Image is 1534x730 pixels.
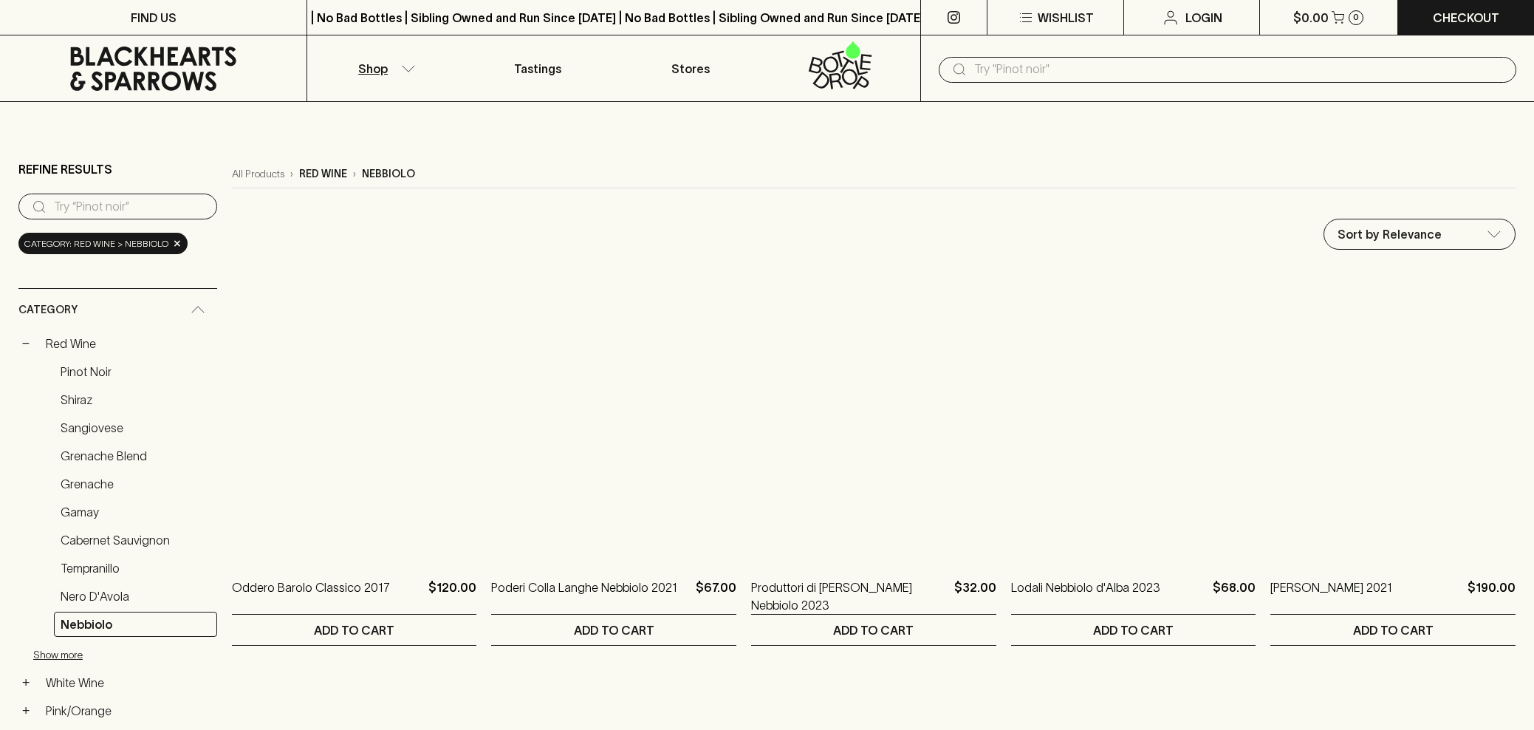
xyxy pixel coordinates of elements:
p: Login [1185,9,1222,27]
a: Lodali Nebbiolo d'Alba 2023 [1011,579,1160,614]
p: Sort by Relevance [1338,225,1442,243]
img: Poderi Colla Langhe Nebbiolo 2021 [491,298,736,556]
button: ADD TO CART [232,615,477,645]
p: › [290,166,293,182]
a: Stores [614,35,767,101]
button: ADD TO CART [1011,615,1256,645]
p: › [353,166,356,182]
a: Pink/Orange [39,698,217,723]
a: All Products [232,166,284,182]
p: Checkout [1433,9,1499,27]
a: White Wine [39,670,217,695]
button: ADD TO CART [751,615,996,645]
a: Cabernet Sauvignon [54,528,217,553]
span: Category [18,301,78,319]
button: Show more [33,640,227,670]
a: Poderi Colla Langhe Nebbiolo 2021 [491,579,677,614]
p: ADD TO CART [1353,621,1434,639]
p: $190.00 [1468,579,1516,614]
p: Wishlist [1038,9,1094,27]
p: 0 [1353,13,1359,21]
a: Nebbiolo [54,612,217,637]
a: [PERSON_NAME] 2021 [1270,579,1392,614]
a: Gamay [54,499,217,525]
img: Oddero Barolo Classico 2017 [232,298,477,556]
p: $67.00 [696,579,736,614]
p: ADD TO CART [314,621,394,639]
div: Category [18,289,217,331]
div: Sort by Relevance [1324,219,1515,249]
p: red wine [299,166,347,182]
p: ADD TO CART [833,621,914,639]
a: Sangiovese [54,415,217,440]
a: Grenache Blend [54,443,217,468]
button: ADD TO CART [1270,615,1516,645]
p: nebbiolo [362,166,415,182]
button: ADD TO CART [491,615,736,645]
a: Tastings [461,35,614,101]
span: × [173,236,182,251]
a: Pinot Noir [54,359,217,384]
img: Lodali Nebbiolo d'Alba 2023 [1011,298,1256,556]
input: Try “Pinot noir” [54,195,205,219]
p: Shop [358,60,388,78]
button: + [18,703,33,718]
p: ADD TO CART [1093,621,1174,639]
img: Produttori di Govone Langhe Nebbiolo 2023 [751,298,996,556]
p: $120.00 [428,579,476,614]
p: $68.00 [1213,579,1256,614]
button: − [18,336,33,351]
a: Tempranillo [54,556,217,581]
img: Blackhearts & Sparrows Man [1270,298,1516,556]
p: ADD TO CART [574,621,654,639]
p: Stores [671,60,710,78]
a: Red Wine [39,331,217,356]
p: Refine Results [18,160,112,178]
button: Shop [307,35,460,101]
input: Try "Pinot noir" [974,58,1504,81]
button: + [18,675,33,690]
p: $0.00 [1293,9,1329,27]
a: Oddero Barolo Classico 2017 [232,579,390,614]
a: Produttori di [PERSON_NAME] Nebbiolo 2023 [751,579,948,614]
p: $32.00 [954,579,996,614]
p: Tastings [514,60,561,78]
a: Grenache [54,471,217,497]
a: Shiraz [54,387,217,412]
span: Category: red wine > nebbiolo [24,236,168,251]
a: Nero d'Avola [54,584,217,609]
p: FIND US [131,9,177,27]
